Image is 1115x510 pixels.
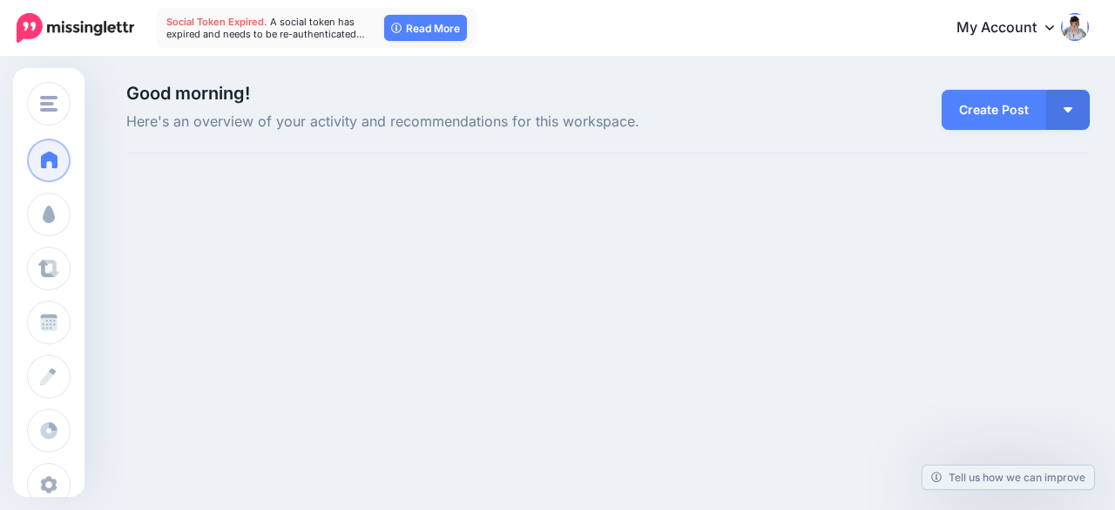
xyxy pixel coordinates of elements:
img: arrow-down-white.png [1064,107,1072,112]
a: Create Post [942,90,1046,130]
a: My Account [939,7,1089,50]
span: Here's an overview of your activity and recommendations for this workspace. [126,111,760,133]
span: A social token has expired and needs to be re-authenticated… [166,16,365,40]
span: Social Token Expired. [166,16,267,28]
a: Read More [384,15,467,41]
img: Missinglettr [17,13,134,43]
img: menu.png [40,96,57,112]
span: Good morning! [126,83,250,104]
a: Tell us how we can improve [922,466,1094,489]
